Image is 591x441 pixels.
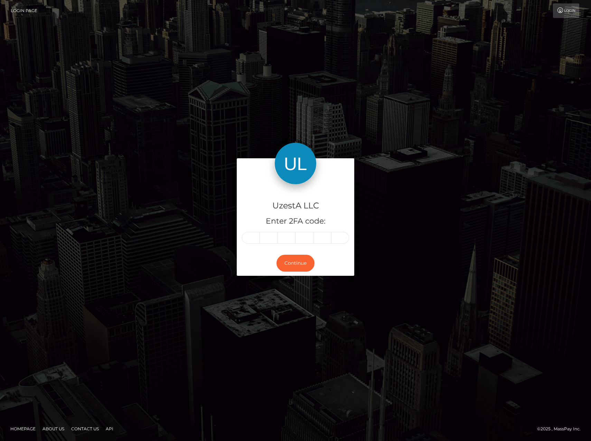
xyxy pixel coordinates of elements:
a: Contact Us [68,423,102,434]
a: API [103,423,116,434]
a: About Us [40,423,67,434]
h4: UzestA LLC [242,200,349,212]
a: Login Page [11,3,37,18]
img: UzestA LLC [275,143,316,184]
a: Login [553,3,579,18]
div: © 2025 , MassPay Inc. [537,425,586,433]
h5: Enter 2FA code: [242,216,349,227]
a: Homepage [8,423,38,434]
button: Continue [276,255,315,272]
